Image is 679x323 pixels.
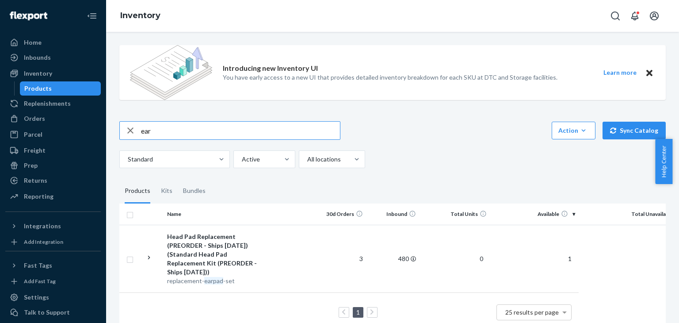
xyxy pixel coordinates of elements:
[24,114,45,123] div: Orders
[505,308,559,316] span: 25 results per page
[5,96,101,111] a: Replenishments
[366,225,420,292] td: 480
[24,222,61,231] div: Integrations
[490,204,579,225] th: Available
[5,305,101,319] a: Talk to Support
[5,219,101,233] button: Integrations
[5,158,101,173] a: Prep
[24,146,46,155] div: Freight
[420,204,490,225] th: Total Units
[355,308,362,316] a: Page 1 is your current page
[5,127,101,142] a: Parcel
[223,63,318,73] p: Introducing new Inventory UI
[120,11,160,20] a: Inventory
[223,73,557,82] p: You have early access to a new UI that provides detailed inventory breakdown for each SKU at DTC ...
[5,258,101,273] button: Fast Tags
[5,66,101,81] a: Inventory
[24,293,49,302] div: Settings
[24,99,71,108] div: Replenishments
[24,69,52,78] div: Inventory
[141,122,340,139] input: Search inventory by name or sku
[645,7,663,25] button: Open account menu
[24,261,52,270] div: Fast Tags
[20,81,101,96] a: Products
[130,45,212,100] img: new-reports-banner-icon.82668bd98b6a51aee86340f2a7b77ae3.png
[183,179,206,204] div: Bundles
[164,204,263,225] th: Name
[10,12,47,20] img: Flexport logo
[5,143,101,158] a: Freight
[24,161,38,170] div: Prep
[5,50,101,65] a: Inbounds
[5,290,101,304] a: Settings
[655,139,672,184] button: Help Center
[607,7,624,25] button: Open Search Box
[5,173,101,188] a: Returns
[306,155,307,164] input: All locations
[24,53,51,62] div: Inbounds
[5,35,101,50] a: Home
[552,122,595,139] button: Action
[5,237,101,247] a: Add Integration
[204,277,223,285] em: earpad
[5,276,101,287] a: Add Fast Tag
[24,176,47,185] div: Returns
[127,155,128,164] input: Standard
[644,67,655,78] button: Close
[598,67,642,78] button: Learn more
[366,204,420,225] th: Inbound
[83,7,101,25] button: Close Navigation
[5,112,101,126] a: Orders
[24,84,52,93] div: Products
[24,277,56,285] div: Add Fast Tag
[603,122,666,139] button: Sync Catalog
[167,232,259,277] div: Head Pad Replacement (PREORDER - Ships [DATE]) (Standard Head Pad Replacement Kit (PREORDER - Shi...
[476,255,487,262] span: 0
[24,130,42,139] div: Parcel
[626,7,644,25] button: Open notifications
[24,192,53,201] div: Reporting
[241,155,242,164] input: Active
[24,308,70,317] div: Talk to Support
[313,225,366,292] td: 3
[125,179,150,204] div: Products
[565,255,575,262] span: 1
[313,204,366,225] th: 30d Orders
[167,277,259,285] div: replacement- -set
[161,179,172,204] div: Kits
[113,3,168,29] ol: breadcrumbs
[24,38,42,47] div: Home
[558,126,589,135] div: Action
[24,238,63,246] div: Add Integration
[5,189,101,204] a: Reporting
